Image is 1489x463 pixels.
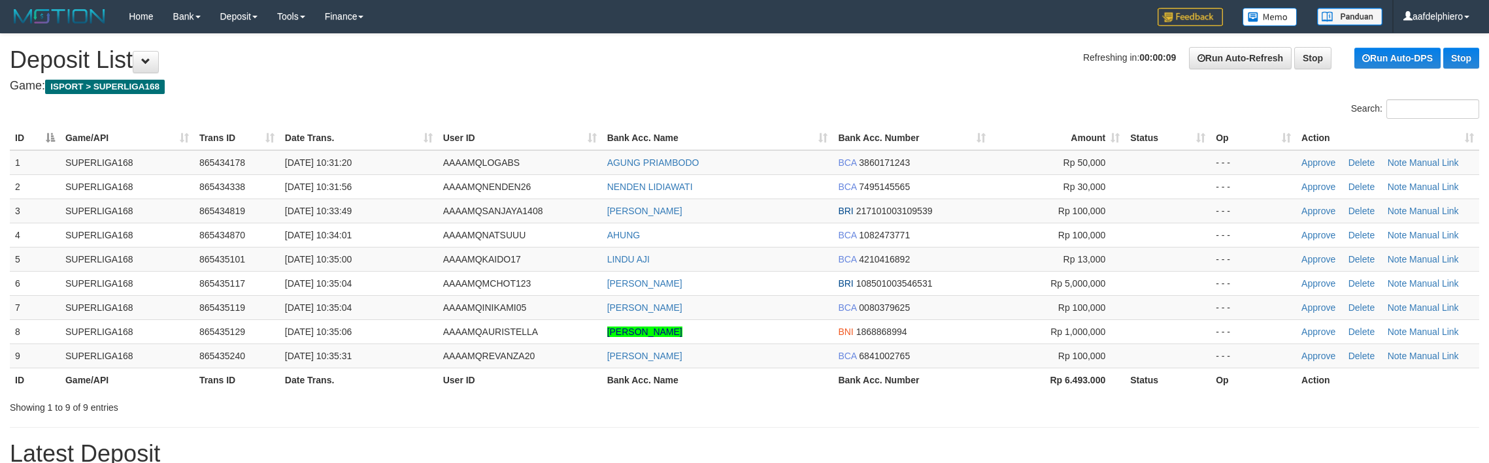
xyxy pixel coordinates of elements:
th: Rp 6.493.000 [991,368,1125,392]
th: Bank Acc. Number: activate to sort column ascending [833,126,991,150]
th: ID: activate to sort column descending [10,126,60,150]
span: [DATE] 10:33:49 [285,206,352,216]
th: Trans ID [194,368,280,392]
th: Trans ID: activate to sort column ascending [194,126,280,150]
a: Delete [1348,278,1375,289]
td: - - - [1211,319,1296,343]
span: 865435117 [199,278,245,289]
th: User ID: activate to sort column ascending [438,126,602,150]
th: Op: activate to sort column ascending [1211,126,1296,150]
span: AAAAMQINIKAMI05 [443,302,527,313]
a: Delete [1348,230,1375,240]
td: - - - [1211,295,1296,319]
td: SUPERLIGA168 [60,223,194,247]
a: Note [1388,278,1407,289]
a: Approve [1301,230,1335,240]
a: Note [1388,182,1407,192]
a: Note [1388,302,1407,313]
span: BRI [838,206,853,216]
td: 8 [10,319,60,343]
span: Rp 1,000,000 [1050,327,1105,337]
a: [PERSON_NAME] [607,302,682,313]
span: BCA [838,302,856,313]
span: 865435101 [199,254,245,264]
td: - - - [1211,223,1296,247]
img: panduan.png [1317,8,1382,25]
th: Date Trans. [280,368,438,392]
th: Bank Acc. Number [833,368,991,392]
span: [DATE] 10:31:20 [285,157,352,168]
span: [DATE] 10:35:31 [285,351,352,361]
a: Stop [1294,47,1331,69]
a: Manual Link [1409,302,1459,313]
a: Delete [1348,157,1375,168]
span: AAAAMQNATSUUU [443,230,526,240]
img: Button%20Memo.svg [1243,8,1297,26]
td: SUPERLIGA168 [60,319,194,343]
span: 865435240 [199,351,245,361]
td: - - - [1211,343,1296,368]
div: Showing 1 to 9 of 9 entries [10,396,611,414]
span: Copy 0080379625 to clipboard [859,302,910,313]
td: 9 [10,343,60,368]
a: Run Auto-Refresh [1189,47,1292,69]
span: AAAAMQSANJAYA1408 [443,206,543,216]
span: 865435129 [199,327,245,337]
span: [DATE] 10:34:01 [285,230,352,240]
a: Stop [1443,48,1479,69]
a: Delete [1348,254,1375,264]
span: AAAAMQNENDEN26 [443,182,531,192]
span: BCA [838,157,856,168]
span: [DATE] 10:35:06 [285,327,352,337]
span: Copy 7495145565 to clipboard [859,182,910,192]
a: [PERSON_NAME] [607,327,682,337]
span: [DATE] 10:35:04 [285,302,352,313]
th: Amount: activate to sort column ascending [991,126,1125,150]
span: Rp 100,000 [1058,206,1105,216]
a: Approve [1301,157,1335,168]
span: Rp 30,000 [1063,182,1106,192]
a: Note [1388,254,1407,264]
th: ID [10,368,60,392]
a: Delete [1348,351,1375,361]
td: SUPERLIGA168 [60,199,194,223]
span: AAAAMQKAIDO17 [443,254,521,264]
td: 6 [10,271,60,295]
a: Manual Link [1409,206,1459,216]
span: Rp 100,000 [1058,351,1105,361]
span: 865434870 [199,230,245,240]
span: AAAAMQREVANZA20 [443,351,535,361]
td: - - - [1211,150,1296,175]
a: Note [1388,351,1407,361]
a: Approve [1301,351,1335,361]
td: 7 [10,295,60,319]
span: ISPORT > SUPERLIGA168 [45,80,165,94]
td: SUPERLIGA168 [60,295,194,319]
td: SUPERLIGA168 [60,343,194,368]
a: Approve [1301,254,1335,264]
td: 3 [10,199,60,223]
a: Run Auto-DPS [1354,48,1441,69]
span: Rp 100,000 [1058,230,1105,240]
span: 865435119 [199,302,245,313]
img: Feedback.jpg [1158,8,1223,26]
span: Rp 13,000 [1063,254,1106,264]
td: 1 [10,150,60,175]
th: Game/API [60,368,194,392]
th: Status: activate to sort column ascending [1125,126,1211,150]
th: Bank Acc. Name: activate to sort column ascending [602,126,833,150]
span: BRI [838,278,853,289]
span: Copy 1082473771 to clipboard [859,230,910,240]
span: Copy 108501003546531 to clipboard [856,278,933,289]
label: Search: [1351,99,1479,119]
span: AAAAMQMCHOT123 [443,278,531,289]
span: Copy 4210416892 to clipboard [859,254,910,264]
span: Rp 100,000 [1058,302,1105,313]
a: Approve [1301,182,1335,192]
td: 4 [10,223,60,247]
td: - - - [1211,247,1296,271]
a: Manual Link [1409,327,1459,337]
span: BCA [838,351,856,361]
a: Manual Link [1409,157,1459,168]
a: Approve [1301,327,1335,337]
